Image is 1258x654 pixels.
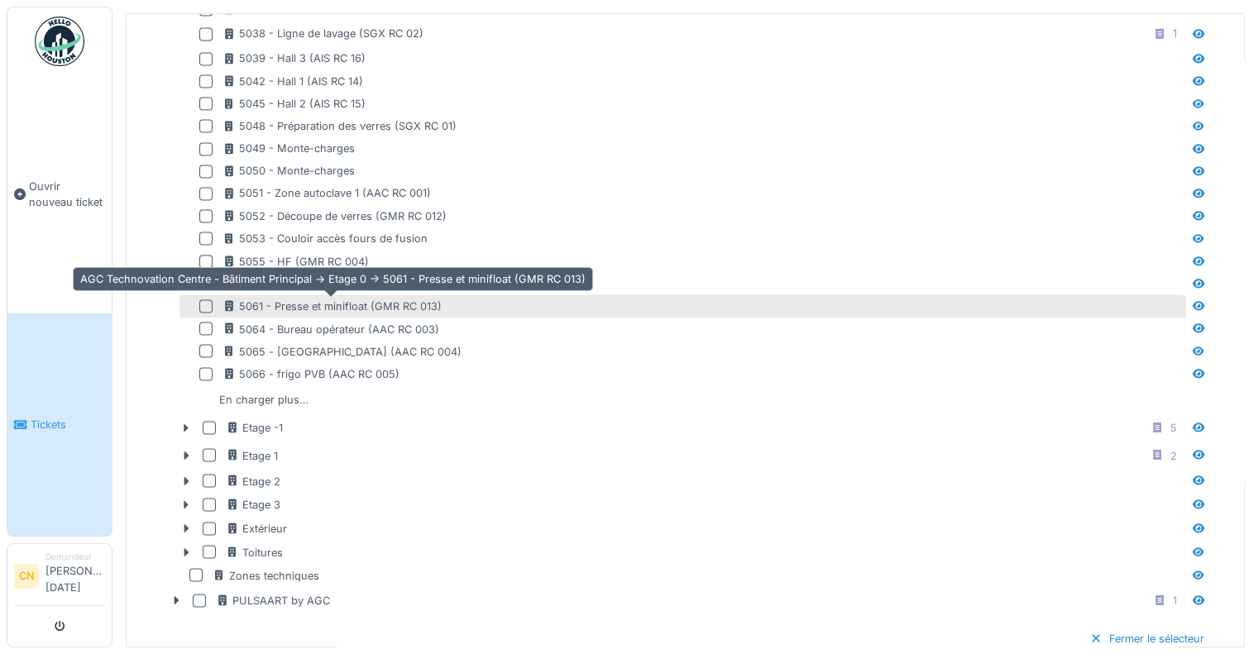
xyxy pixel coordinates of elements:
[35,17,84,66] img: Badge_color-CXgf-gQk.svg
[31,417,105,432] span: Tickets
[222,163,355,179] div: 5050 - Monte-charges
[222,185,431,201] div: 5051 - Zone autoclave 1 (AAC RC 001)
[226,473,280,489] div: Etage 2
[222,50,366,66] div: 5039 - Hall 3 (AIS RC 16)
[1173,26,1177,41] div: 1
[226,496,280,512] div: Etage 3
[222,253,369,269] div: 5055 - HF (GMR RC 004)
[222,231,428,246] div: 5053 - Couloir accès fours de fusion
[7,313,112,536] a: Tickets
[1170,419,1177,435] div: 5
[222,343,462,359] div: 5065 - [GEOGRAPHIC_DATA] (AAC RC 004)
[14,551,105,606] a: CN Demandeur[PERSON_NAME][DATE]
[226,447,278,463] div: Etage 1
[29,179,105,210] span: Ouvrir nouveau ticket
[45,551,105,563] div: Demandeur
[222,96,366,112] div: 5045 - Hall 2 (AIS RC 15)
[213,567,319,583] div: Zones techniques
[14,564,39,589] li: CN
[73,267,593,291] div: AGC Technovation Centre - Bâtiment Principal -> Etage 0 -> 5061 - Presse et minifloat (GMR RC 013)
[213,388,315,410] div: En charger plus…
[222,26,423,41] div: 5038 - Ligne de lavage (SGX RC 02)
[226,520,287,536] div: Extérieur
[222,141,355,156] div: 5049 - Monte-charges
[222,208,447,224] div: 5052 - Découpe de verres (GMR RC 012)
[222,298,442,313] div: 5061 - Presse et minifloat (GMR RC 013)
[216,592,330,608] div: PULSAART by AGC
[1083,627,1211,649] div: Fermer le sélecteur
[222,74,363,89] div: 5042 - Hall 1 (AIS RC 14)
[7,75,112,313] a: Ouvrir nouveau ticket
[45,551,105,602] li: [PERSON_NAME][DATE]
[226,544,283,560] div: Toitures
[222,365,399,381] div: 5066 - frigo PVB (AAC RC 005)
[1170,447,1177,463] div: 2
[1173,592,1177,608] div: 1
[222,321,439,337] div: 5064 - Bureau opérateur (AAC RC 003)
[226,419,283,435] div: Etage -1
[222,118,457,134] div: 5048 - Préparation des verres (SGX RC 01)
